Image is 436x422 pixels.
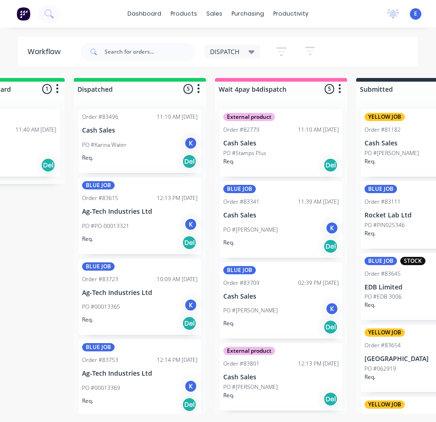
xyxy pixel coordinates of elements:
[325,221,339,235] div: K
[269,7,313,21] div: productivity
[82,262,115,271] div: BLUE JOB
[223,113,275,121] div: External product
[82,208,198,216] p: Ag-Tech Industries Ltd
[82,356,118,364] div: Order #83753
[166,7,202,21] div: products
[78,109,201,173] div: Order #8349611:19 AM [DATE]Cash SalesPO #Karina WaterKReq.Del
[82,370,198,378] p: Ag-Tech Industries Ltd
[364,270,401,278] div: Order #83645
[364,257,397,265] div: BLUE JOB
[16,126,56,134] div: 11:40 AM [DATE]
[364,413,401,422] div: Order #83657
[82,194,118,202] div: Order #83615
[298,198,339,206] div: 11:39 AM [DATE]
[28,46,65,57] div: Workflow
[223,266,256,274] div: BLUE JOB
[82,113,118,121] div: Order #83496
[223,391,234,400] p: Req.
[364,400,405,409] div: YELLOW JOB
[182,154,197,169] div: Del
[223,279,259,287] div: Order #83709
[82,343,115,351] div: BLUE JOB
[364,373,375,381] p: Req.
[298,279,339,287] div: 02:39 PM [DATE]
[298,360,339,368] div: 12:13 PM [DATE]
[82,397,93,405] p: Req.
[82,303,120,311] p: PO #00013365
[184,379,198,393] div: K
[82,154,93,162] p: Req.
[123,7,166,21] a: dashboard
[82,289,198,297] p: Ag-Tech Industries Ltd
[182,397,197,412] div: Del
[223,347,275,355] div: External product
[182,235,197,250] div: Del
[325,302,339,316] div: K
[223,211,339,219] p: Cash Sales
[78,339,201,416] div: BLUE JOBOrder #8375312:14 PM [DATE]Ag-Tech Industries LtdPO #00013369KReq.Del
[364,157,375,166] p: Req.
[184,298,198,312] div: K
[364,365,396,373] p: PO #062919
[157,275,198,283] div: 10:09 AM [DATE]
[82,181,115,189] div: BLUE JOB
[364,301,375,309] p: Req.
[223,185,256,193] div: BLUE JOB
[223,319,234,328] p: Req.
[220,181,342,258] div: BLUE JOBOrder #8334111:39 AM [DATE]Cash SalesPO #[PERSON_NAME]KReq.Del
[220,262,342,339] div: BLUE JOBOrder #8370902:39 PM [DATE]Cash SalesPO #[PERSON_NAME]KReq.Del
[223,360,259,368] div: Order #83801
[323,320,338,334] div: Del
[157,113,198,121] div: 11:19 AM [DATE]
[364,113,405,121] div: YELLOW JOB
[223,198,259,206] div: Order #83341
[364,221,405,229] p: PO #PIN025346
[364,229,375,238] p: Req.
[364,149,419,157] p: PO #[PERSON_NAME]
[364,341,401,350] div: Order #83654
[210,47,239,56] span: DISPATCH
[202,7,227,21] div: sales
[227,7,269,21] div: purchasing
[323,158,338,172] div: Del
[223,226,278,234] p: PO #[PERSON_NAME]
[223,139,339,147] p: Cash Sales
[105,43,195,61] input: Search for orders...
[82,384,120,392] p: PO #00013369
[157,194,198,202] div: 12:13 PM [DATE]
[223,306,278,315] p: PO #[PERSON_NAME]
[364,126,401,134] div: Order #81182
[223,149,266,157] p: PO #Stamps Plus
[182,316,197,331] div: Del
[298,126,339,134] div: 11:10 AM [DATE]
[223,373,339,381] p: Cash Sales
[223,126,259,134] div: Order #82779
[82,222,129,230] p: PO #PO-00013321
[82,127,198,134] p: Cash Sales
[82,235,93,243] p: Req.
[82,275,118,283] div: Order #83723
[223,157,234,166] p: Req.
[414,10,417,18] span: E
[323,239,338,254] div: Del
[184,217,198,231] div: K
[223,293,339,300] p: Cash Sales
[364,185,397,193] div: BLUE JOB
[364,328,405,337] div: YELLOW JOB
[223,239,234,247] p: Req.
[82,316,93,324] p: Req.
[323,392,338,406] div: Del
[41,158,55,172] div: Del
[364,198,401,206] div: Order #83111
[82,141,127,149] p: PO #Karina Water
[17,7,30,21] img: Factory
[220,343,342,411] div: External productOrder #8380112:13 PM [DATE]Cash SalesPO #[PERSON_NAME]Req.Del
[157,356,198,364] div: 12:14 PM [DATE]
[400,257,425,265] div: STOCK
[220,109,342,177] div: External productOrder #8277911:10 AM [DATE]Cash SalesPO #Stamps PlusReq.Del
[364,293,402,301] p: PO #EDB 3006
[78,259,201,335] div: BLUE JOBOrder #8372310:09 AM [DATE]Ag-Tech Industries LtdPO #00013365KReq.Del
[184,136,198,150] div: K
[223,383,278,391] p: PO #[PERSON_NAME]
[78,178,201,254] div: BLUE JOBOrder #8361512:13 PM [DATE]Ag-Tech Industries LtdPO #PO-00013321KReq.Del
